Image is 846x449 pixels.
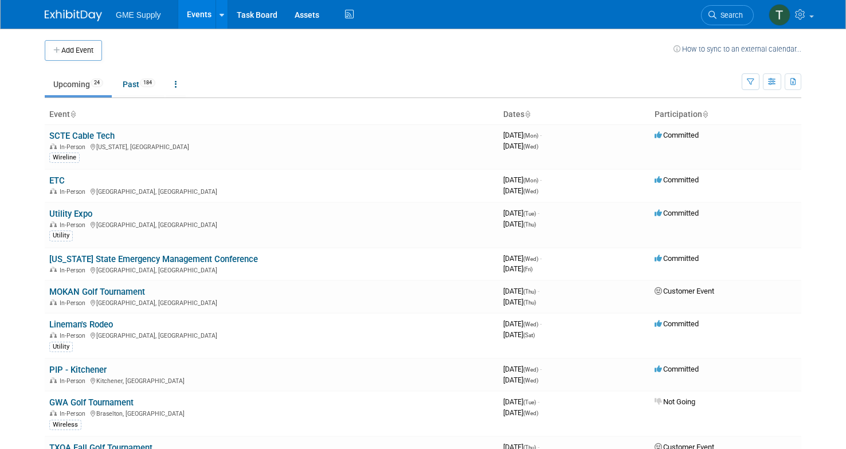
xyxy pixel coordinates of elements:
[523,188,538,194] span: (Wed)
[655,254,699,263] span: Committed
[49,209,92,219] a: Utility Expo
[50,332,57,338] img: In-Person Event
[49,265,494,274] div: [GEOGRAPHIC_DATA], [GEOGRAPHIC_DATA]
[45,105,499,124] th: Event
[716,11,743,19] span: Search
[538,397,539,406] span: -
[523,177,538,183] span: (Mon)
[503,142,538,150] span: [DATE]
[503,298,536,306] span: [DATE]
[523,377,538,384] span: (Wed)
[49,342,73,352] div: Utility
[503,186,538,195] span: [DATE]
[503,264,532,273] span: [DATE]
[524,110,530,119] a: Sort by Start Date
[503,220,536,228] span: [DATE]
[60,267,89,274] span: In-Person
[503,131,542,139] span: [DATE]
[45,73,112,95] a: Upcoming24
[60,332,89,339] span: In-Person
[116,10,161,19] span: GME Supply
[49,142,494,151] div: [US_STATE], [GEOGRAPHIC_DATA]
[655,397,695,406] span: Not Going
[540,319,542,328] span: -
[523,321,538,327] span: (Wed)
[503,175,542,184] span: [DATE]
[538,287,539,295] span: -
[49,231,73,241] div: Utility
[503,209,539,217] span: [DATE]
[50,299,57,305] img: In-Person Event
[49,319,113,330] a: Lineman's Rodeo
[523,299,536,306] span: (Thu)
[503,397,539,406] span: [DATE]
[50,377,57,383] img: In-Person Event
[769,4,790,26] img: Todd Licence
[50,221,57,227] img: In-Person Event
[49,254,258,264] a: [US_STATE] State Emergency Management Conference
[45,10,102,21] img: ExhibitDay
[49,408,494,417] div: Braselton, [GEOGRAPHIC_DATA]
[49,153,80,163] div: Wireline
[523,266,532,272] span: (Fri)
[503,254,542,263] span: [DATE]
[503,319,542,328] span: [DATE]
[49,330,494,339] div: [GEOGRAPHIC_DATA], [GEOGRAPHIC_DATA]
[538,209,539,217] span: -
[673,45,801,53] a: How to sync to an external calendar...
[523,399,536,405] span: (Tue)
[650,105,801,124] th: Participation
[655,365,699,373] span: Committed
[499,105,650,124] th: Dates
[540,131,542,139] span: -
[503,365,542,373] span: [DATE]
[523,332,535,338] span: (Sat)
[49,220,494,229] div: [GEOGRAPHIC_DATA], [GEOGRAPHIC_DATA]
[114,73,164,95] a: Past184
[60,410,89,417] span: In-Person
[50,188,57,194] img: In-Person Event
[523,221,536,228] span: (Thu)
[49,397,134,408] a: GWA Golf Tournament
[49,298,494,307] div: [GEOGRAPHIC_DATA], [GEOGRAPHIC_DATA]
[701,5,754,25] a: Search
[655,319,699,328] span: Committed
[523,256,538,262] span: (Wed)
[50,267,57,272] img: In-Person Event
[49,376,494,385] div: Kitchener, [GEOGRAPHIC_DATA]
[503,376,538,384] span: [DATE]
[49,287,145,297] a: MOKAN Golf Tournament
[702,110,708,119] a: Sort by Participation Type
[523,366,538,373] span: (Wed)
[60,377,89,385] span: In-Person
[50,143,57,149] img: In-Person Event
[655,209,699,217] span: Committed
[60,143,89,151] span: In-Person
[70,110,76,119] a: Sort by Event Name
[540,254,542,263] span: -
[523,132,538,139] span: (Mon)
[523,410,538,416] span: (Wed)
[503,408,538,417] span: [DATE]
[49,420,81,430] div: Wireless
[523,288,536,295] span: (Thu)
[49,175,65,186] a: ETC
[540,175,542,184] span: -
[50,410,57,416] img: In-Person Event
[49,186,494,196] div: [GEOGRAPHIC_DATA], [GEOGRAPHIC_DATA]
[655,175,699,184] span: Committed
[523,210,536,217] span: (Tue)
[540,365,542,373] span: -
[49,365,107,375] a: PIP - Kitchener
[523,143,538,150] span: (Wed)
[655,131,699,139] span: Committed
[91,79,103,87] span: 24
[140,79,155,87] span: 184
[60,299,89,307] span: In-Person
[503,287,539,295] span: [DATE]
[45,40,102,61] button: Add Event
[503,330,535,339] span: [DATE]
[655,287,714,295] span: Customer Event
[60,188,89,196] span: In-Person
[49,131,115,141] a: SCTE Cable Tech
